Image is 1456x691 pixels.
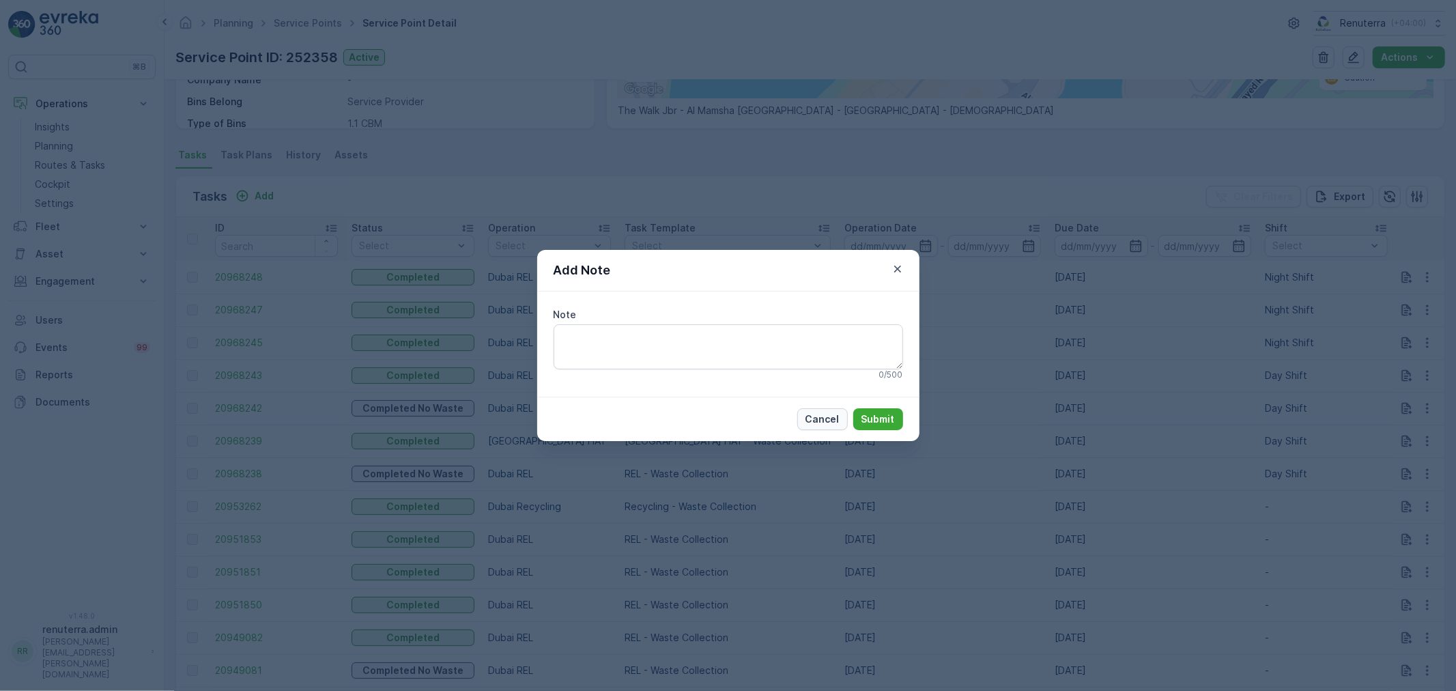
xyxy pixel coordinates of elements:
[554,261,611,280] p: Add Note
[797,408,848,430] button: Cancel
[879,369,903,380] p: 0 / 500
[805,412,840,426] p: Cancel
[861,412,895,426] p: Submit
[554,309,577,320] label: Note
[853,408,903,430] button: Submit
